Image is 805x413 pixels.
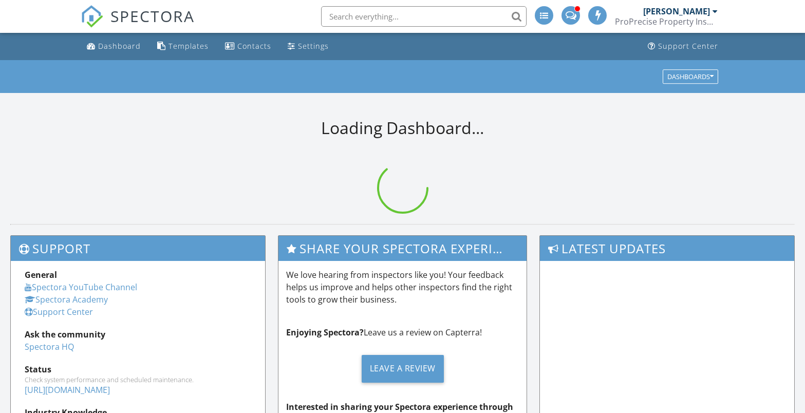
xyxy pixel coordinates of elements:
a: [URL][DOMAIN_NAME] [25,384,110,396]
a: Dashboard [83,37,145,56]
div: Ask the community [25,328,251,341]
h3: Support [11,236,265,261]
a: Templates [153,37,213,56]
h3: Share Your Spectora Experience [278,236,527,261]
a: Spectora YouTube Channel [25,281,137,293]
strong: Enjoying Spectora? [286,327,364,338]
a: Spectora HQ [25,341,74,352]
a: Support Center [644,37,722,56]
div: ProPrecise Property Inspections LLC. [615,16,718,27]
div: Check system performance and scheduled maintenance. [25,376,251,384]
p: Leave us a review on Capterra! [286,326,519,339]
div: [PERSON_NAME] [643,6,710,16]
div: Settings [298,41,329,51]
a: Support Center [25,306,93,317]
a: Spectora Academy [25,294,108,305]
div: Support Center [658,41,718,51]
div: Templates [169,41,209,51]
div: Contacts [237,41,271,51]
img: The Best Home Inspection Software - Spectora [81,5,103,28]
div: Dashboards [667,73,714,80]
a: SPECTORA [81,14,195,35]
a: Settings [284,37,333,56]
div: Status [25,363,251,376]
h3: Latest Updates [540,236,794,261]
a: Contacts [221,37,275,56]
span: SPECTORA [110,5,195,27]
div: Dashboard [98,41,141,51]
strong: General [25,269,57,280]
div: Leave a Review [362,355,444,383]
button: Dashboards [663,69,718,84]
a: Leave a Review [286,347,519,390]
input: Search everything... [321,6,527,27]
p: We love hearing from inspectors like you! Your feedback helps us improve and helps other inspecto... [286,269,519,306]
